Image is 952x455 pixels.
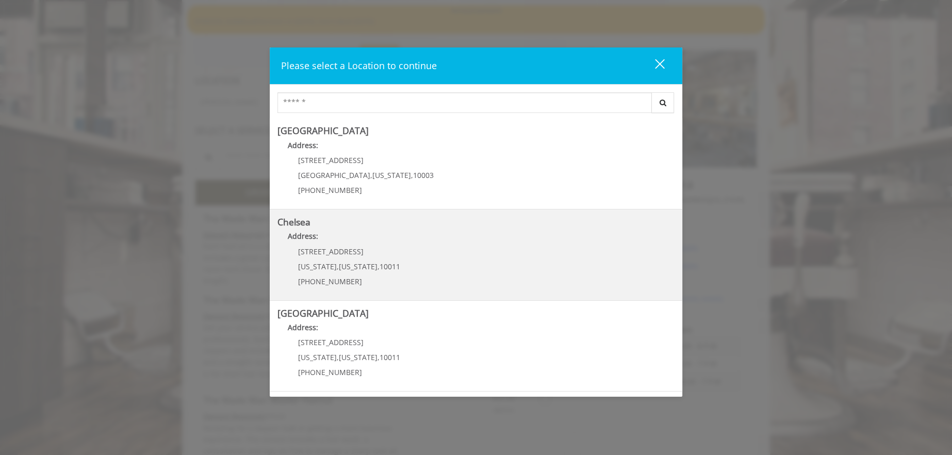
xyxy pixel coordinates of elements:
span: 10011 [380,262,400,271]
span: [STREET_ADDRESS] [298,247,364,256]
span: , [377,262,380,271]
i: Search button [657,99,669,106]
span: [STREET_ADDRESS] [298,155,364,165]
span: [PHONE_NUMBER] [298,277,362,286]
span: [US_STATE] [372,170,411,180]
span: 10003 [413,170,434,180]
b: Chelsea [277,216,310,228]
span: [STREET_ADDRESS] [298,337,364,347]
span: Please select a Location to continue [281,59,437,72]
span: [US_STATE] [298,352,337,362]
span: [PHONE_NUMBER] [298,367,362,377]
div: close dialog [643,58,664,74]
span: [US_STATE] [298,262,337,271]
b: Address: [288,140,318,150]
input: Search Center [277,92,652,113]
b: [GEOGRAPHIC_DATA] [277,307,369,319]
b: [GEOGRAPHIC_DATA] [277,124,369,137]
span: , [370,170,372,180]
span: [US_STATE] [339,262,377,271]
span: [PHONE_NUMBER] [298,185,362,195]
span: 10011 [380,352,400,362]
span: , [377,352,380,362]
b: Address: [288,231,318,241]
button: close dialog [636,55,671,76]
div: Center Select [277,92,675,118]
span: , [337,352,339,362]
span: [GEOGRAPHIC_DATA] [298,170,370,180]
span: , [337,262,339,271]
span: [US_STATE] [339,352,377,362]
b: Address: [288,322,318,332]
span: , [411,170,413,180]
